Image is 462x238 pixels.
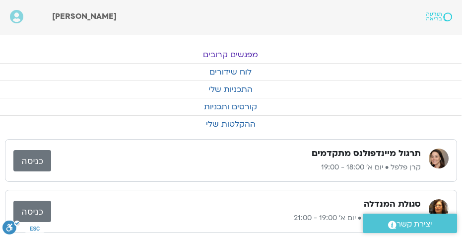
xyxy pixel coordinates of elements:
[363,214,457,233] a: יצירת קשר
[429,199,449,219] img: רונית הולנדר
[13,150,51,171] a: כניסה
[51,161,421,173] p: קרן פלפל • יום א׳ 18:00 - 19:00
[13,201,51,222] a: כניסה
[396,218,432,231] span: יצירת קשר
[429,149,449,168] img: קרן פלפל
[364,198,421,210] h3: סגולת המנדלה
[52,11,117,22] span: [PERSON_NAME]
[51,212,421,224] p: [PERSON_NAME] • יום א׳ 19:00 - 21:00
[312,148,421,159] h3: תרגול מיינדפולנס מתקדמים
